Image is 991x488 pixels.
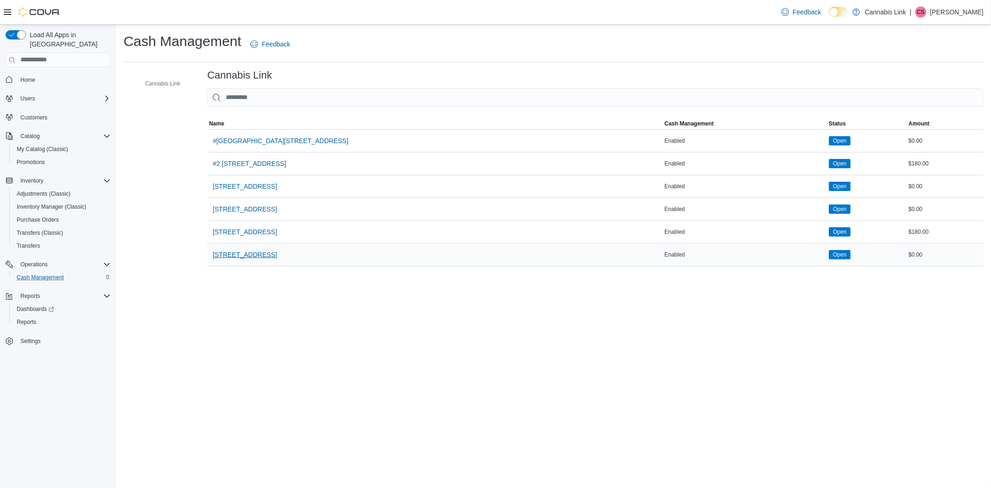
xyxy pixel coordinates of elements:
[829,182,851,191] span: Open
[829,250,851,259] span: Open
[9,187,114,200] button: Adjustments (Classic)
[124,32,241,51] h1: Cash Management
[17,274,64,281] span: Cash Management
[9,213,114,226] button: Purchase Orders
[19,7,60,17] img: Cova
[778,3,825,21] a: Feedback
[930,7,984,18] p: [PERSON_NAME]
[827,118,907,129] button: Status
[9,271,114,284] button: Cash Management
[17,158,45,166] span: Promotions
[907,135,984,146] div: $0.00
[13,201,90,212] a: Inventory Manager (Classic)
[17,93,39,104] button: Users
[833,228,847,236] span: Open
[207,88,984,107] input: This is a search bar. As you type, the results lower in the page will automatically filter.
[247,35,294,53] a: Feedback
[833,137,847,145] span: Open
[663,226,827,237] div: Enabled
[907,118,984,129] button: Amount
[9,226,114,239] button: Transfers (Classic)
[13,214,111,225] span: Purchase Orders
[213,204,277,214] span: [STREET_ADDRESS]
[17,112,111,123] span: Customers
[17,290,44,302] button: Reports
[26,30,111,49] span: Load All Apps in [GEOGRAPHIC_DATA]
[829,136,851,145] span: Open
[663,204,827,215] div: Enabled
[20,337,40,345] span: Settings
[2,174,114,187] button: Inventory
[262,40,290,49] span: Feedback
[207,118,663,129] button: Name
[13,303,111,315] span: Dashboards
[9,303,114,316] a: Dashboards
[793,7,821,17] span: Feedback
[833,159,847,168] span: Open
[209,132,352,150] button: #[GEOGRAPHIC_DATA][STREET_ADDRESS]
[2,334,114,348] button: Settings
[13,188,111,199] span: Adjustments (Classic)
[13,201,111,212] span: Inventory Manager (Classic)
[907,204,984,215] div: $0.00
[663,158,827,169] div: Enabled
[17,259,111,270] span: Operations
[13,317,40,328] a: Reports
[17,175,111,186] span: Inventory
[907,158,984,169] div: $180.00
[207,70,272,81] h3: Cannabis Link
[209,245,281,264] button: [STREET_ADDRESS]
[17,74,39,86] a: Home
[13,272,111,283] span: Cash Management
[2,92,114,105] button: Users
[17,259,52,270] button: Operations
[9,143,114,156] button: My Catalog (Classic)
[17,74,111,86] span: Home
[2,258,114,271] button: Operations
[20,132,39,140] span: Catalog
[17,216,59,224] span: Purchase Orders
[910,7,912,18] p: |
[145,80,180,87] span: Cannabis Link
[213,159,286,168] span: #2 [STREET_ADDRESS]
[13,272,67,283] a: Cash Management
[17,112,51,123] a: Customers
[9,200,114,213] button: Inventory Manager (Classic)
[917,7,925,18] span: CS
[833,205,847,213] span: Open
[909,120,930,127] span: Amount
[17,318,36,326] span: Reports
[13,144,111,155] span: My Catalog (Classic)
[2,111,114,124] button: Customers
[829,204,851,214] span: Open
[20,177,43,185] span: Inventory
[13,188,74,199] a: Adjustments (Classic)
[829,159,851,168] span: Open
[20,261,48,268] span: Operations
[17,131,111,142] span: Catalog
[17,242,40,250] span: Transfers
[829,7,848,17] input: Dark Mode
[213,250,277,259] span: [STREET_ADDRESS]
[907,226,984,237] div: $180.00
[17,305,54,313] span: Dashboards
[829,120,846,127] span: Status
[663,249,827,260] div: Enabled
[17,145,68,153] span: My Catalog (Classic)
[213,227,277,237] span: [STREET_ADDRESS]
[213,182,277,191] span: [STREET_ADDRESS]
[17,175,47,186] button: Inventory
[13,157,111,168] span: Promotions
[13,157,49,168] a: Promotions
[13,144,72,155] a: My Catalog (Classic)
[209,200,281,218] button: [STREET_ADDRESS]
[17,190,71,198] span: Adjustments (Classic)
[20,292,40,300] span: Reports
[907,249,984,260] div: $0.00
[2,73,114,86] button: Home
[209,177,281,196] button: [STREET_ADDRESS]
[13,317,111,328] span: Reports
[17,335,111,347] span: Settings
[13,303,58,315] a: Dashboards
